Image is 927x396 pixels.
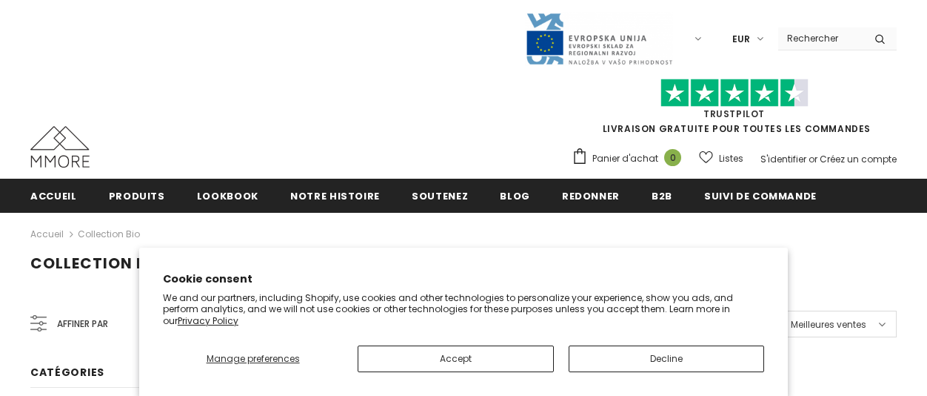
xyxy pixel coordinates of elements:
[163,292,764,327] p: We and our partners, including Shopify, use cookies and other technologies to personalize your ex...
[207,352,300,365] span: Manage preferences
[525,12,673,66] img: Javni Razpis
[30,365,104,380] span: Catégories
[30,225,64,243] a: Accueil
[652,179,672,212] a: B2B
[178,314,238,327] a: Privacy Policy
[760,153,806,165] a: S'identifier
[290,179,380,212] a: Notre histoire
[719,151,743,166] span: Listes
[197,189,258,203] span: Lookbook
[820,153,897,165] a: Créez un compte
[652,189,672,203] span: B2B
[78,228,140,240] a: Collection Bio
[703,108,765,120] a: TrustPilot
[732,32,750,47] span: EUR
[109,189,165,203] span: Produits
[704,189,817,203] span: Suivi de commande
[30,179,77,212] a: Accueil
[197,179,258,212] a: Lookbook
[664,149,681,166] span: 0
[57,316,108,332] span: Affiner par
[809,153,817,165] span: or
[660,79,809,108] img: Faites confiance aux étoiles pilotes
[525,32,673,44] a: Javni Razpis
[500,179,530,212] a: Blog
[569,346,764,372] button: Decline
[500,189,530,203] span: Blog
[572,85,897,135] span: LIVRAISON GRATUITE POUR TOUTES LES COMMANDES
[109,179,165,212] a: Produits
[412,179,468,212] a: soutenez
[358,346,553,372] button: Accept
[562,189,620,203] span: Redonner
[412,189,468,203] span: soutenez
[30,126,90,168] img: Cas MMORE
[704,179,817,212] a: Suivi de commande
[778,27,863,49] input: Search Site
[30,189,77,203] span: Accueil
[290,189,380,203] span: Notre histoire
[30,253,164,274] span: Collection Bio
[562,179,620,212] a: Redonner
[592,151,658,166] span: Panier d'achat
[791,317,866,332] span: Meilleures ventes
[699,145,743,171] a: Listes
[572,148,689,170] a: Panier d'achat 0
[163,271,764,287] h2: Cookie consent
[163,346,344,372] button: Manage preferences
